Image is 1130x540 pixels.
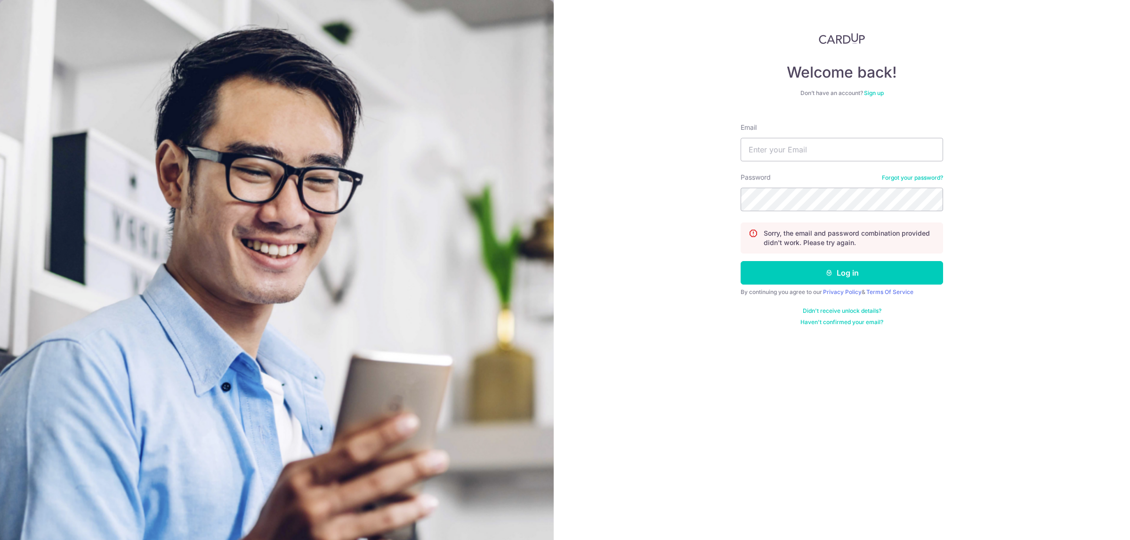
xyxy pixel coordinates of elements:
div: By continuing you agree to our & [741,288,943,296]
input: Enter your Email [741,138,943,161]
a: Didn't receive unlock details? [803,307,881,315]
label: Password [741,173,771,182]
button: Log in [741,261,943,285]
div: Don’t have an account? [741,89,943,97]
a: Forgot your password? [882,174,943,182]
a: Sign up [864,89,884,96]
a: Privacy Policy [823,288,862,295]
h4: Welcome back! [741,63,943,82]
a: Haven't confirmed your email? [800,318,883,326]
label: Email [741,123,757,132]
img: CardUp Logo [819,33,865,44]
a: Terms Of Service [866,288,913,295]
p: Sorry, the email and password combination provided didn't work. Please try again. [764,229,935,247]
